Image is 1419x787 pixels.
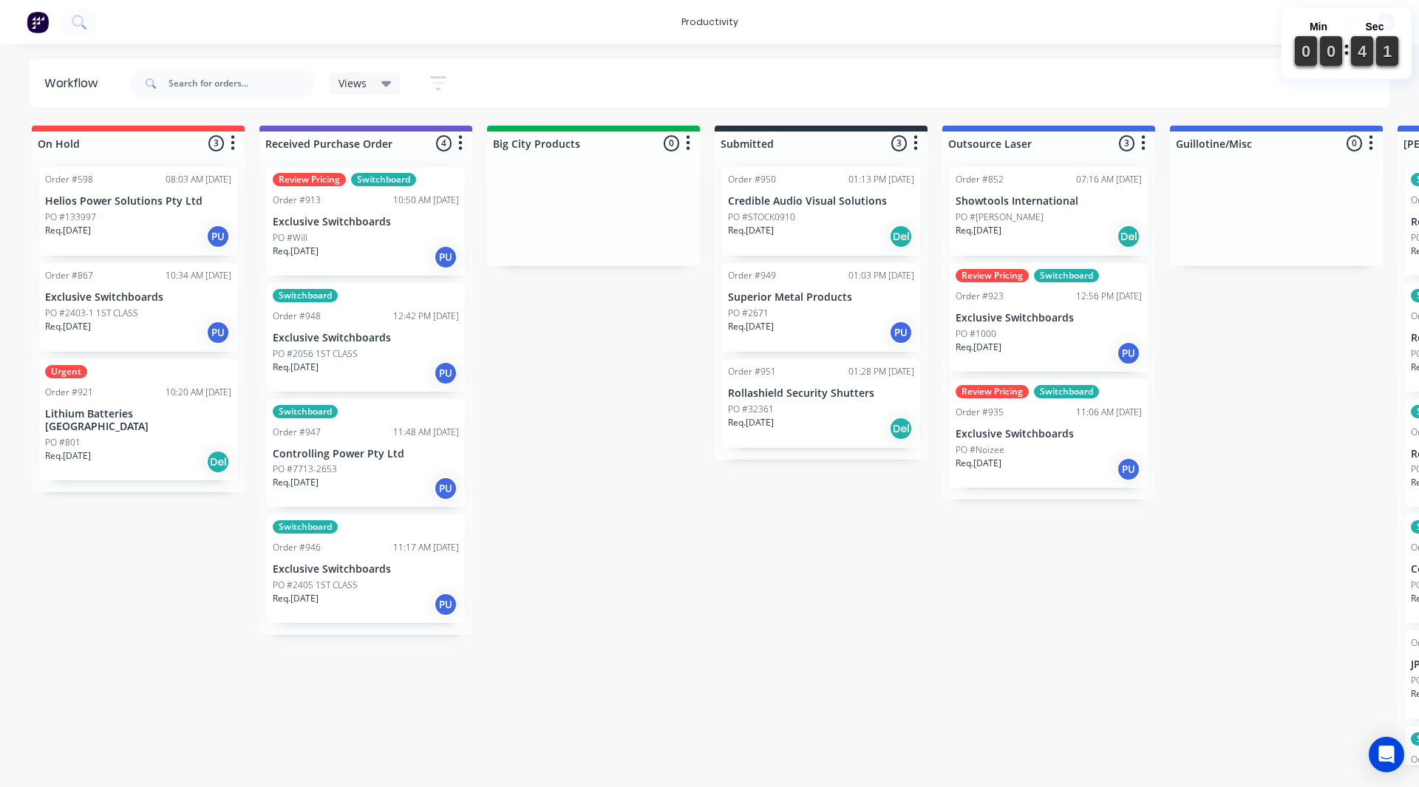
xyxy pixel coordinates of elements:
p: PO #7713-2653 [273,463,337,476]
p: Exclusive Switchboards [956,312,1142,324]
div: Order #921 [45,386,93,399]
p: PO #1000 [956,327,996,341]
div: Order #913 [273,194,321,207]
div: Order #949 [728,269,776,282]
p: PO #2056 1ST CLASS [273,347,358,361]
p: PO #2403-1 1ST CLASS [45,307,138,320]
p: Req. [DATE] [45,224,91,237]
p: Controlling Power Pty Ltd [273,448,459,460]
p: Req. [DATE] [273,476,319,489]
div: Order #935 [956,406,1004,419]
p: PO #STOCK0910 [728,211,795,224]
p: Req. [DATE] [728,416,774,429]
p: PO #801 [45,436,81,449]
div: PU [206,321,230,344]
p: Req. [DATE] [956,224,1001,237]
div: Switchboard [273,520,338,534]
div: 08:03 AM [DATE] [166,173,231,186]
div: 10:20 AM [DATE] [166,386,231,399]
p: Req. [DATE] [956,341,1001,354]
div: Del [206,450,230,474]
div: SwitchboardOrder #94611:17 AM [DATE]Exclusive SwitchboardsPO #2405 1ST CLASSReq.[DATE]PU [267,514,465,623]
p: Req. [DATE] [956,457,1001,470]
div: 10:50 AM [DATE] [393,194,459,207]
p: Req. [DATE] [273,592,319,605]
p: Exclusive Switchboards [273,216,459,228]
div: Switchboard [273,289,338,302]
div: Order #950 [728,173,776,186]
div: Order #85207:16 AM [DATE]Showtools InternationalPO #[PERSON_NAME]Req.[DATE]Del [950,167,1148,256]
div: Order #598 [45,173,93,186]
p: Req. [DATE] [273,245,319,258]
div: UrgentOrder #92110:20 AM [DATE]Lithium Batteries [GEOGRAPHIC_DATA]PO #801Req.[DATE]Del [39,359,237,480]
p: Req. [DATE] [273,361,319,374]
p: PO #Noizee [956,443,1004,457]
div: Switchboard [1034,269,1099,282]
div: Order #86710:34 AM [DATE]Exclusive SwitchboardsPO #2403-1 1ST CLASSReq.[DATE]PU [39,263,237,352]
div: Order #94901:03 PM [DATE]Superior Metal ProductsPO #2671Req.[DATE]PU [722,263,920,352]
div: 07:16 AM [DATE] [1076,173,1142,186]
p: Lithium Batteries [GEOGRAPHIC_DATA] [45,408,231,433]
div: PU [889,321,913,344]
div: Order #852 [956,173,1004,186]
div: Order #948 [273,310,321,323]
p: Exclusive Switchboards [273,563,459,576]
div: PU [434,361,457,385]
div: Switchboard [351,173,416,186]
p: PO #133997 [45,211,96,224]
p: Exclusive Switchboards [273,332,459,344]
p: Credible Audio Visual Solutions [728,195,914,208]
p: Req. [DATE] [728,224,774,237]
div: Review Pricing [956,385,1029,398]
div: Review PricingSwitchboardOrder #92312:56 PM [DATE]Exclusive SwitchboardsPO #1000Req.[DATE]PU [950,263,1148,372]
div: Order #59808:03 AM [DATE]Helios Power Solutions Pty LtdPO #133997Req.[DATE]PU [39,167,237,256]
div: PU [434,477,457,500]
p: Req. [DATE] [45,320,91,333]
div: Urgent [45,365,87,378]
div: 11:48 AM [DATE] [393,426,459,439]
p: Superior Metal Products [728,291,914,304]
div: Order #951 [728,365,776,378]
div: Switchboard [273,405,338,418]
div: Order #923 [956,290,1004,303]
div: productivity [674,11,746,33]
div: Review Pricing [956,269,1029,282]
p: Rollashield Security Shutters [728,387,914,400]
div: Del [889,225,913,248]
div: Review PricingSwitchboardOrder #93511:06 AM [DATE]Exclusive SwitchboardsPO #NoizeeReq.[DATE]PU [950,379,1148,488]
p: Helios Power Solutions Pty Ltd [45,195,231,208]
div: Order #947 [273,426,321,439]
div: Order #95101:28 PM [DATE]Rollashield Security ShuttersPO #32361Req.[DATE]Del [722,359,920,448]
img: Factory [27,11,49,33]
div: 11:17 AM [DATE] [393,541,459,554]
p: Req. [DATE] [728,320,774,333]
div: SwitchboardOrder #94812:42 PM [DATE]Exclusive SwitchboardsPO #2056 1ST CLASSReq.[DATE]PU [267,283,465,392]
p: Showtools International [956,195,1142,208]
div: Del [1117,225,1140,248]
p: PO #[PERSON_NAME] [956,211,1044,224]
span: Views [338,75,367,91]
div: 01:13 PM [DATE] [848,173,914,186]
div: 12:56 PM [DATE] [1076,290,1142,303]
div: Del [889,417,913,440]
p: Req. [DATE] [45,449,91,463]
div: Review PricingSwitchboardOrder #91310:50 AM [DATE]Exclusive SwitchboardsPO #WillReq.[DATE]PU [267,167,465,276]
div: 11:06 AM [DATE] [1076,406,1142,419]
div: Open Intercom Messenger [1369,737,1404,772]
div: PU [434,593,457,616]
p: Exclusive Switchboards [45,291,231,304]
div: Workflow [44,75,105,92]
div: PU [1117,457,1140,481]
div: Order #867 [45,269,93,282]
div: SwitchboardOrder #94711:48 AM [DATE]Controlling Power Pty LtdPO #7713-2653Req.[DATE]PU [267,399,465,508]
div: Switchboard [1034,385,1099,398]
p: PO #32361 [728,403,774,416]
p: PO #2671 [728,307,769,320]
div: Review Pricing [273,173,346,186]
div: PU [206,225,230,248]
div: PU [1117,341,1140,365]
p: Exclusive Switchboards [956,428,1142,440]
p: PO #Will [273,231,307,245]
div: PU [434,245,457,269]
div: Order #946 [273,541,321,554]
